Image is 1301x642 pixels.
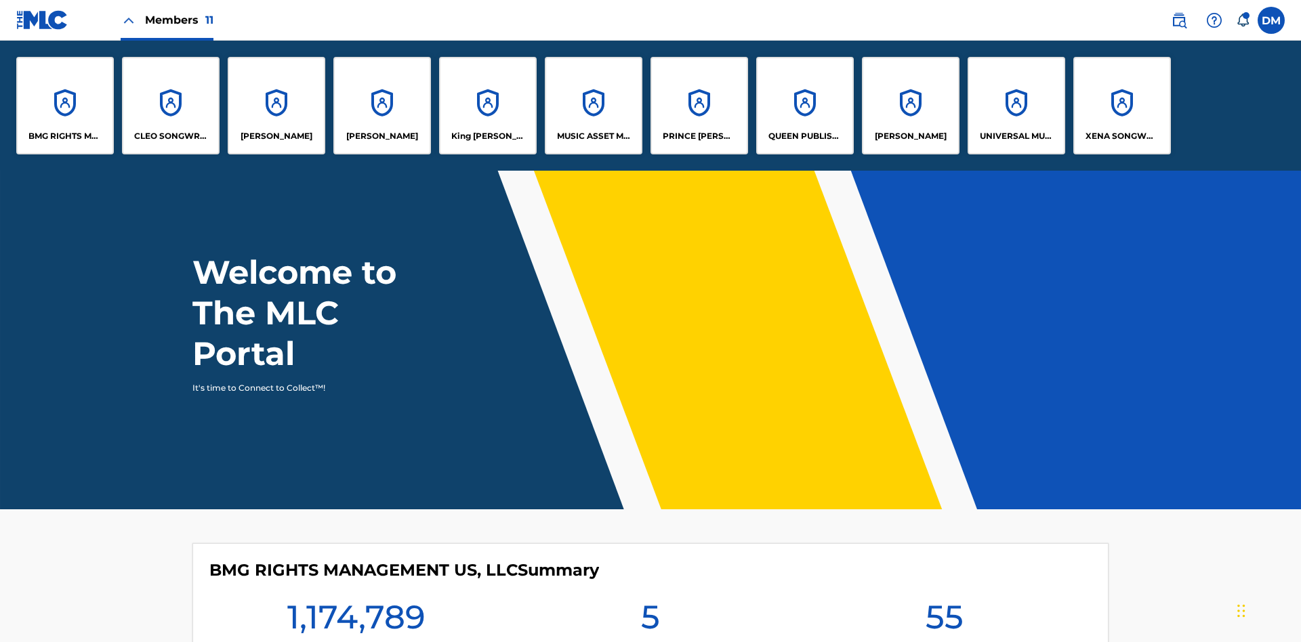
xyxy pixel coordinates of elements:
[663,130,737,142] p: PRINCE MCTESTERSON
[1236,14,1250,27] div: Notifications
[756,57,854,154] a: AccountsQUEEN PUBLISHA
[862,57,959,154] a: Accounts[PERSON_NAME]
[209,560,599,580] h4: BMG RIGHTS MANAGEMENT US, LLC
[228,57,325,154] a: Accounts[PERSON_NAME]
[1201,7,1228,34] div: Help
[16,57,114,154] a: AccountsBMG RIGHTS MANAGEMENT US, LLC
[768,130,842,142] p: QUEEN PUBLISHA
[1073,57,1171,154] a: AccountsXENA SONGWRITER
[980,130,1054,142] p: UNIVERSAL MUSIC PUB GROUP
[451,130,525,142] p: King McTesterson
[192,382,428,394] p: It's time to Connect to Collect™!
[1086,130,1159,142] p: XENA SONGWRITER
[1171,12,1187,28] img: search
[16,10,68,30] img: MLC Logo
[439,57,537,154] a: AccountsKing [PERSON_NAME]
[122,57,220,154] a: AccountsCLEO SONGWRITER
[333,57,431,154] a: Accounts[PERSON_NAME]
[1165,7,1193,34] a: Public Search
[1206,12,1222,28] img: help
[650,57,748,154] a: AccountsPRINCE [PERSON_NAME]
[968,57,1065,154] a: AccountsUNIVERSAL MUSIC PUB GROUP
[121,12,137,28] img: Close
[557,130,631,142] p: MUSIC ASSET MANAGEMENT (MAM)
[28,130,102,142] p: BMG RIGHTS MANAGEMENT US, LLC
[192,252,446,374] h1: Welcome to The MLC Portal
[1233,577,1301,642] iframe: Chat Widget
[1237,591,1245,631] div: Drag
[346,130,418,142] p: EYAMA MCSINGER
[241,130,312,142] p: ELVIS COSTELLO
[145,12,213,28] span: Members
[875,130,947,142] p: RONALD MCTESTERSON
[545,57,642,154] a: AccountsMUSIC ASSET MANAGEMENT (MAM)
[205,14,213,26] span: 11
[1258,7,1285,34] div: User Menu
[134,130,208,142] p: CLEO SONGWRITER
